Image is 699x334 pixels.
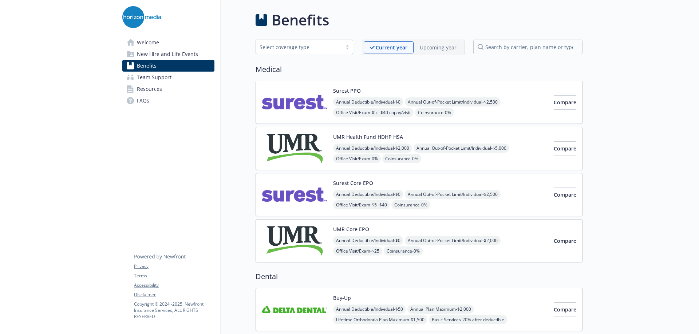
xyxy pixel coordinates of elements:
[333,225,369,233] button: UMR Core EPO
[137,83,162,95] span: Resources
[333,133,403,141] button: UMR Health Fund HDHP HSA
[391,200,430,209] span: Coinsurance - 0%
[256,271,582,282] h2: Dental
[260,43,338,51] div: Select coverage type
[554,237,576,244] span: Compare
[137,37,159,48] span: Welcome
[137,60,157,72] span: Benefits
[122,72,214,83] a: Team Support
[429,315,507,324] span: Basic Services - 20% after deductible
[122,48,214,60] a: New Hire and Life Events
[382,154,421,163] span: Coinsurance - 0%
[384,246,423,255] span: Coinsurance - 0%
[405,97,501,106] span: Annual Out-of-Pocket Limit/Individual - $2,500
[122,60,214,72] a: Benefits
[262,133,327,164] img: UMR carrier logo
[122,83,214,95] a: Resources
[262,225,327,256] img: UMR carrier logo
[554,191,576,198] span: Compare
[554,141,576,156] button: Compare
[405,190,501,199] span: Annual Out-of-Pocket Limit/Individual - $2,500
[554,188,576,202] button: Compare
[554,234,576,248] button: Compare
[554,145,576,152] span: Compare
[333,154,381,163] span: Office Visit/Exam - 0%
[134,273,214,279] a: Terms
[333,97,403,106] span: Annual Deductible/Individual - $0
[262,179,327,210] img: Surest carrier logo
[333,315,427,324] span: Lifetime Orthodontia Plan Maximum - $1,500
[415,108,454,117] span: Coinsurance - 0%
[333,305,406,314] span: Annual Deductible/Individual - $50
[376,44,407,51] p: Current year
[333,294,351,302] button: Buy-Up
[122,37,214,48] a: Welcome
[554,99,576,106] span: Compare
[420,44,457,51] p: Upcoming year
[333,108,414,117] span: Office Visit/Exam - $5 - $40 copay/visit
[554,302,576,317] button: Compare
[414,144,509,153] span: Annual Out-of-Pocket Limit/Individual - $5,000
[554,95,576,110] button: Compare
[473,40,582,54] input: search by carrier, plan name or type
[333,87,361,94] button: Surest PPO
[262,294,327,325] img: Delta Dental Insurance Company carrier logo
[333,246,382,255] span: Office Visit/Exam - $25
[333,236,403,245] span: Annual Deductible/Individual - $0
[407,305,474,314] span: Annual Plan Maximum - $2,000
[137,72,171,83] span: Team Support
[272,9,329,31] h1: Benefits
[137,95,149,106] span: FAQs
[333,190,403,199] span: Annual Deductible/Individual - $0
[256,64,582,75] h2: Medical
[134,263,214,270] a: Privacy
[134,291,214,298] a: Disclaimer
[554,306,576,313] span: Compare
[405,236,501,245] span: Annual Out-of-Pocket Limit/Individual - $2,000
[122,95,214,106] a: FAQs
[333,144,412,153] span: Annual Deductible/Individual - $2,000
[333,179,373,187] button: Surest Core EPO
[137,48,198,60] span: New Hire and Life Events
[134,282,214,289] a: Accessibility
[262,87,327,118] img: Surest carrier logo
[333,200,390,209] span: Office Visit/Exam - $5 -$40
[134,301,214,319] p: Copyright © 2024 - 2025 , Newfront Insurance Services, ALL RIGHTS RESERVED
